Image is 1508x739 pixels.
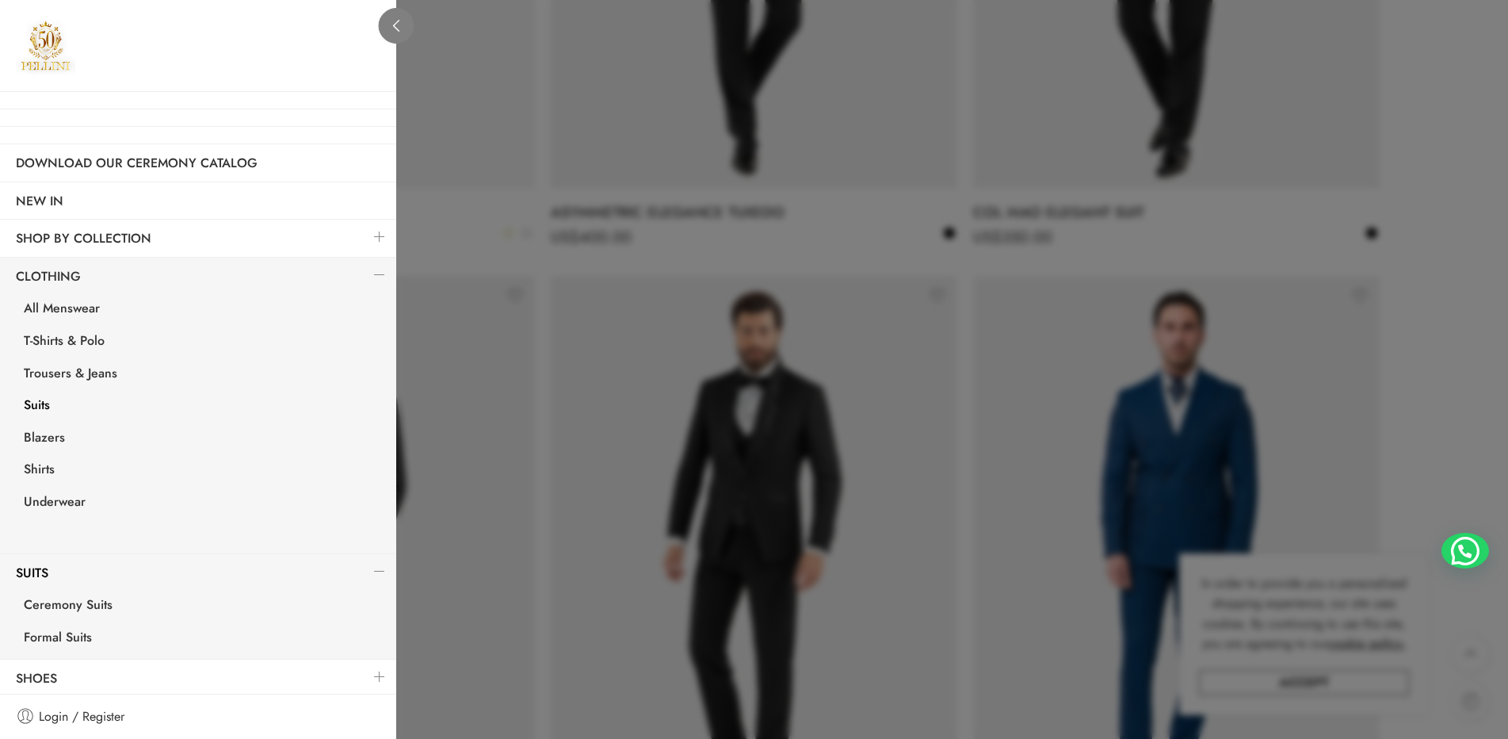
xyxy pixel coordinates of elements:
a: Underwear [8,488,396,520]
a: Login / Register [16,706,380,727]
a: Trousers & Jeans [8,359,396,392]
a: Suits [8,391,396,423]
a: Pellini - [16,16,75,75]
a: Shirts [8,455,396,488]
a: Blazers [8,423,396,456]
a: Formal Suits [8,623,396,656]
a: All Menswear [8,294,396,327]
a: T-Shirts & Polo [8,327,396,359]
span: Login / Register [39,706,124,727]
a: Ceremony Suits [8,591,396,623]
img: Pellini [16,16,75,75]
